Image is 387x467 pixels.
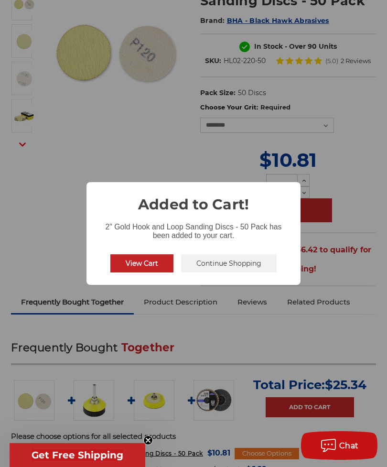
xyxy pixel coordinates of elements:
[143,435,153,445] button: Close teaser
[181,254,277,272] button: Continue Shopping
[301,431,377,460] button: Chat
[110,254,173,272] button: View Cart
[86,215,301,242] div: 2" Gold Hook and Loop Sanding Discs - 50 Pack has been added to your cart.
[86,182,301,215] h2: Added to Cart!
[32,449,123,461] span: Get Free Shipping
[339,441,359,450] span: Chat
